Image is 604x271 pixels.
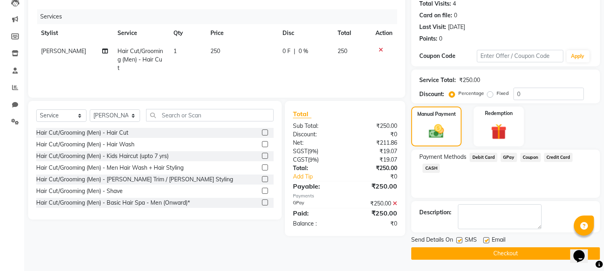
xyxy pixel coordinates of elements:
div: ₹0 [345,220,404,228]
div: ₹250.00 [345,208,404,218]
span: | [294,47,295,55]
label: Fixed [497,90,509,97]
div: ₹19.07 [345,147,404,156]
div: Hair Cut/Grooming (Men) - Hair Wash [36,140,134,149]
th: Price [206,24,278,42]
div: ( ) [287,156,345,164]
th: Disc [278,24,333,42]
span: 9% [309,148,317,154]
img: _cash.svg [424,123,448,140]
div: Services [37,9,403,24]
div: GPay [287,199,345,208]
div: Discount: [419,90,444,99]
div: Service Total: [419,76,456,84]
div: Sub Total: [287,122,345,130]
span: Send Details On [411,236,453,246]
span: 0 F [282,47,291,55]
label: Redemption [485,110,513,117]
div: [DATE] [448,23,465,31]
th: Service [113,24,169,42]
label: Manual Payment [417,111,456,118]
div: Total: [287,164,345,172]
div: ₹250.00 [459,76,480,84]
span: SGST [293,148,307,155]
label: Percentage [458,90,484,97]
div: Hair Cut/Grooming (Men) - Shave [36,187,123,195]
span: Coupon [520,153,541,162]
button: Checkout [411,247,600,260]
span: GPay [501,153,517,162]
input: Search or Scan [146,109,274,121]
span: Email [492,236,505,246]
div: Balance : [287,220,345,228]
div: Coupon Code [419,52,477,60]
th: Qty [169,24,206,42]
div: ₹250.00 [345,122,404,130]
div: Hair Cut/Grooming (Men) - Men Hair Wash + Hair Styling [36,164,183,172]
span: 9% [309,156,317,163]
div: Hair Cut/Grooming (Men) - Hair Cut [36,129,128,137]
a: Add Tip [287,172,355,181]
div: Hair Cut/Grooming (Men) - [PERSON_NAME] Trim / [PERSON_NAME] Styling [36,175,233,184]
div: ₹250.00 [345,181,404,191]
th: Action [371,24,397,42]
span: Payment Methods [419,153,466,161]
span: CASH [423,164,440,173]
div: Points: [419,35,437,43]
span: Total [293,110,311,118]
th: Total [333,24,371,42]
div: Description: [419,208,451,217]
span: 250 [210,47,220,55]
div: Payable: [287,181,345,191]
div: Net: [287,139,345,147]
div: 0 [454,11,457,20]
iframe: chat widget [570,239,596,263]
div: Last Visit: [419,23,446,31]
div: ₹19.07 [345,156,404,164]
div: ₹0 [345,130,404,139]
th: Stylist [36,24,113,42]
div: Hair Cut/Grooming (Men) - Kids Haircut (upto 7 yrs) [36,152,169,160]
span: 0 % [299,47,308,55]
span: Debit Card [470,153,497,162]
div: Payments [293,193,397,199]
div: Hair Cut/Grooming (Men) - Basic Hair Spa - Men (Onward)* [36,199,190,207]
div: ₹0 [355,172,404,181]
input: Enter Offer / Coupon Code [477,50,563,62]
img: _gift.svg [486,122,511,142]
span: Hair Cut/Grooming (Men) - Hair Cut [118,47,163,72]
span: [PERSON_NAME] [41,47,86,55]
div: ₹211.86 [345,139,404,147]
span: SMS [465,236,477,246]
div: 0 [439,35,442,43]
div: Discount: [287,130,345,139]
button: Apply [567,50,590,62]
div: ₹250.00 [345,199,404,208]
div: ₹250.00 [345,164,404,172]
span: CGST [293,156,308,163]
span: 1 [173,47,177,55]
div: Card on file: [419,11,452,20]
span: 250 [338,47,348,55]
div: Paid: [287,208,345,218]
div: ( ) [287,147,345,156]
span: Credit Card [544,153,573,162]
